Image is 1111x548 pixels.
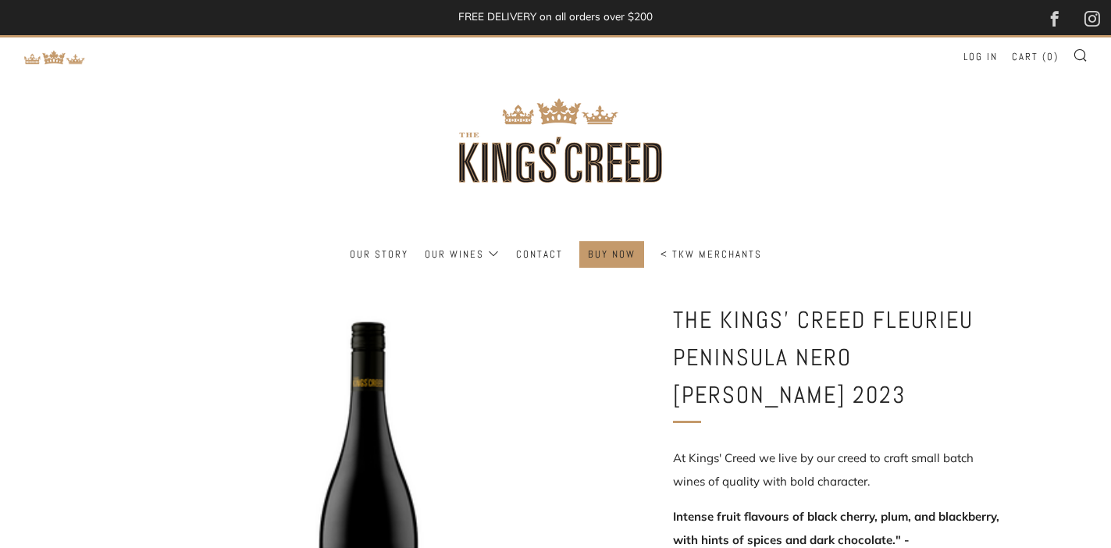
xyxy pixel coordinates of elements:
a: BUY NOW [588,242,636,267]
a: Return to TKW Merchants [23,48,86,63]
a: < TKW Merchants [661,242,762,267]
a: Contact [516,242,563,267]
a: Our Wines [425,242,500,267]
p: At Kings' Creed we live by our creed to craft small batch wines of quality with bold character. [673,447,1001,493]
img: Return to TKW Merchants [23,50,86,65]
span: 0 [1047,50,1054,63]
a: Log in [963,44,998,69]
a: Our Story [350,242,408,267]
img: three kings wine merchants [415,37,696,241]
h1: The Kings' Creed Fleurieu Peninsula Nero [PERSON_NAME] 2023 [673,301,1001,414]
a: Cart (0) [1012,44,1059,69]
